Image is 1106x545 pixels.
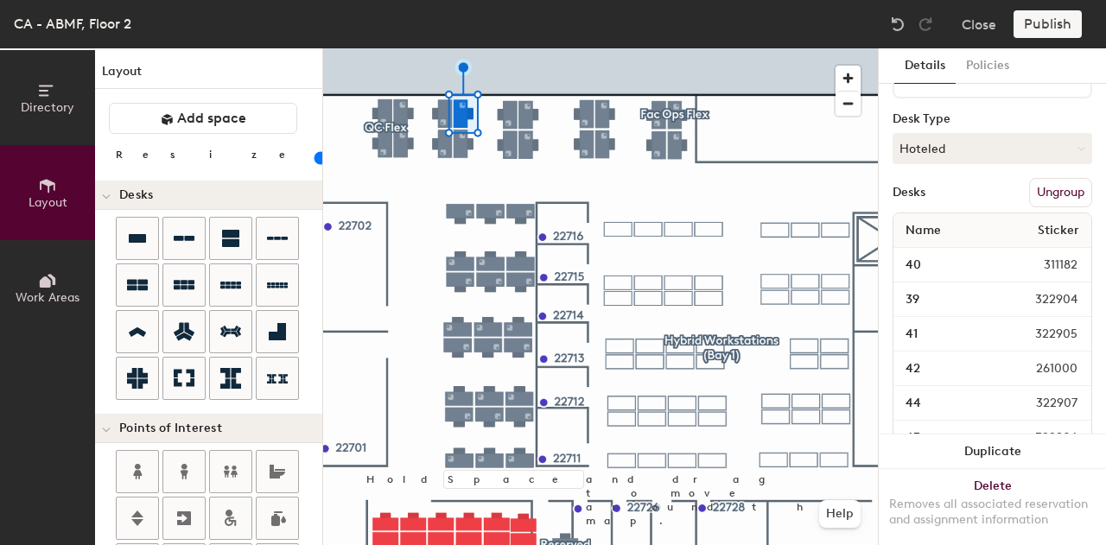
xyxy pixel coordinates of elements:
[95,62,322,89] h1: Layout
[879,469,1106,545] button: DeleteRemoves all associated reservation and assignment information
[995,359,1088,378] span: 261000
[889,497,1096,528] div: Removes all associated reservation and assignment information
[177,110,246,127] span: Add space
[894,48,956,84] button: Details
[995,394,1088,413] span: 322907
[29,195,67,210] span: Layout
[897,288,994,312] input: Unnamed desk
[819,500,861,528] button: Help
[1029,215,1088,246] span: Sticker
[889,16,906,33] img: Undo
[897,357,995,381] input: Unnamed desk
[897,391,995,415] input: Unnamed desk
[879,434,1106,469] button: Duplicate
[962,10,996,38] button: Close
[109,103,297,134] button: Add space
[21,100,74,115] span: Directory
[994,325,1088,344] span: 322905
[897,253,1002,277] input: Unnamed desk
[14,13,131,35] div: CA - ABMF, Floor 2
[917,16,934,33] img: Redo
[897,426,994,450] input: Unnamed desk
[956,48,1020,84] button: Policies
[994,290,1088,309] span: 322904
[893,133,1092,164] button: Hoteled
[119,421,222,435] span: Points of Interest
[1029,178,1092,207] button: Ungroup
[893,186,925,200] div: Desks
[893,112,1092,126] div: Desk Type
[16,290,79,305] span: Work Areas
[994,428,1088,447] span: 322906
[116,148,307,162] div: Resize
[897,215,950,246] span: Name
[1002,256,1088,275] span: 311182
[119,188,153,202] span: Desks
[897,322,994,346] input: Unnamed desk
